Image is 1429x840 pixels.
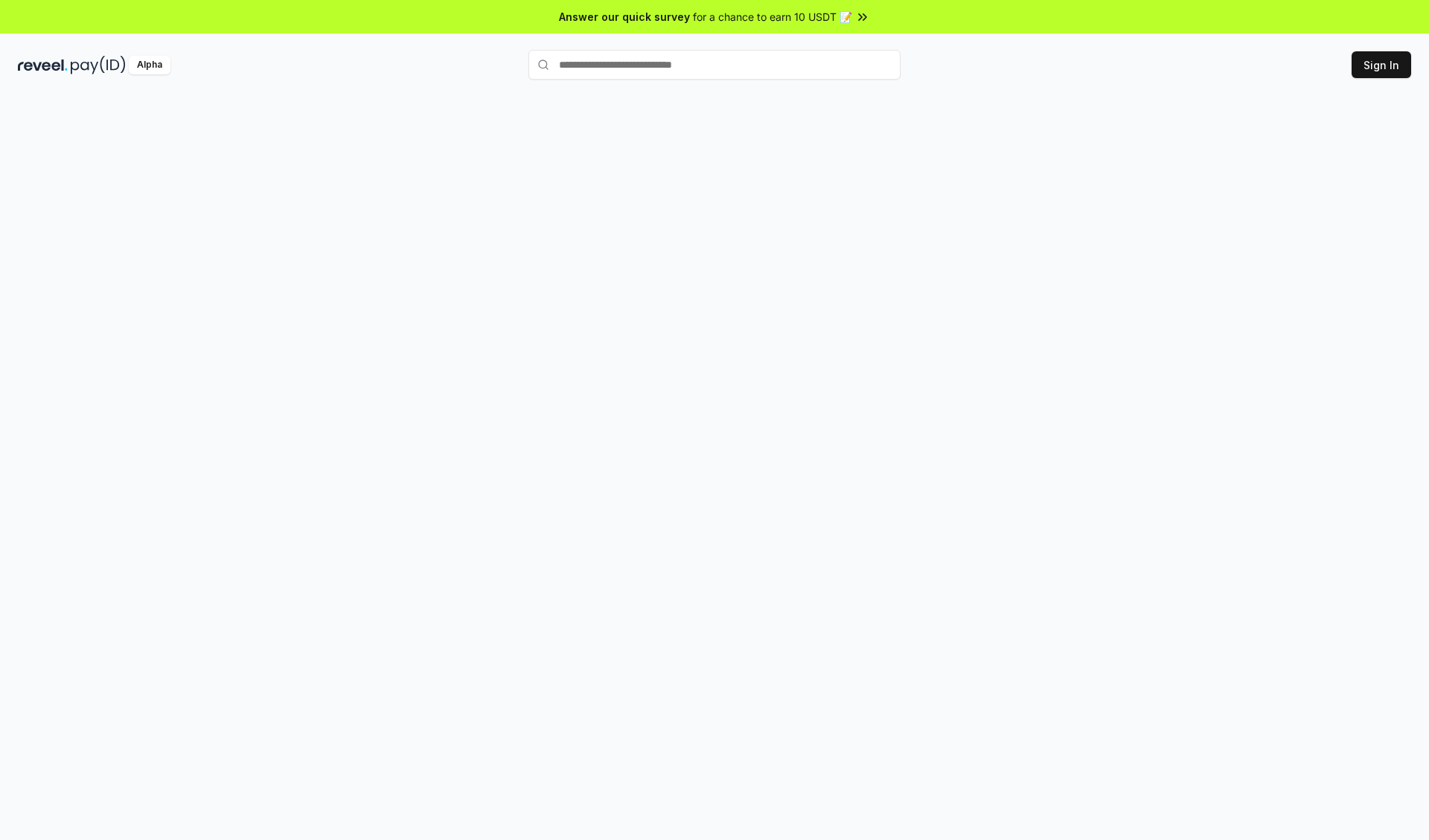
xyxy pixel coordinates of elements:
img: reveel_dark [18,56,68,74]
img: pay_id [71,56,126,74]
button: Sign In [1352,51,1411,78]
div: Alpha [129,56,170,74]
span: for a chance to earn 10 USDT 📝 [693,9,852,25]
span: Answer our quick survey [559,9,690,25]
